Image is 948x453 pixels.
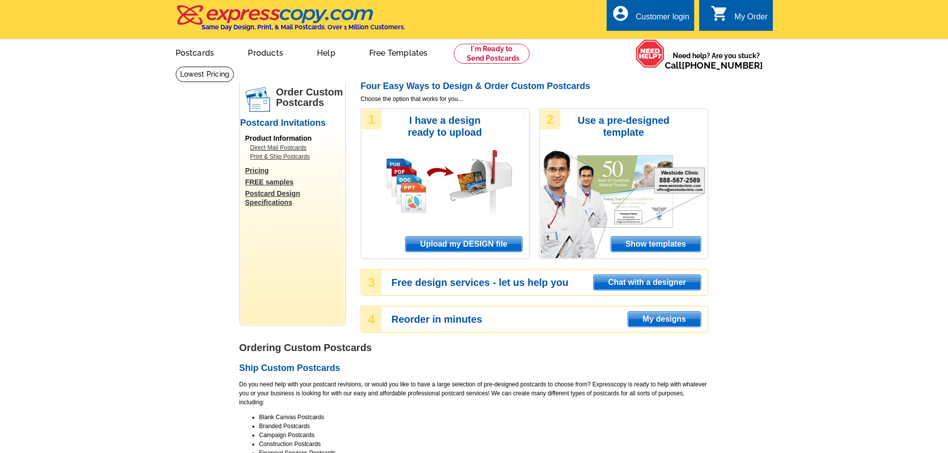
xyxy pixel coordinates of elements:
h3: Reorder in minutes [392,315,707,324]
a: My designs [628,311,701,327]
a: Postcards [160,40,230,64]
a: Chat with a designer [593,274,701,290]
a: Same Day Design, Print, & Mail Postcards. Over 1 Million Customers. [176,12,405,31]
h3: Free design services - let us help you [392,278,707,287]
span: Choose the option that works for you... [361,94,708,103]
a: Upload my DESIGN file [405,236,522,252]
h3: Use a pre-designed template [573,114,675,138]
li: Blank Canvas Postcards [259,413,708,422]
span: Call [665,60,763,71]
h1: Order Custom Postcards [276,87,345,108]
h3: I have a design ready to upload [394,114,496,138]
span: My designs [628,312,700,327]
div: 2 [540,109,560,129]
div: 3 [362,270,382,295]
a: account_circle Customer login [612,11,689,23]
span: Product Information [245,134,312,142]
span: Chat with a designer [594,275,700,290]
strong: Ordering Custom Postcards [239,342,372,353]
li: Branded Postcards [259,422,708,431]
span: Show templates [611,237,701,252]
a: FREE samples [245,178,345,186]
div: Customer login [635,12,689,26]
img: help [635,39,665,68]
h2: Four Easy Ways to Design & Order Custom Postcards [361,81,708,92]
a: shopping_cart My Order [711,11,768,23]
span: Need help? Are you stuck? [665,51,768,71]
a: Pricing [245,166,345,175]
h2: Ship Custom Postcards [239,363,708,374]
h4: Same Day Design, Print, & Mail Postcards. Over 1 Million Customers. [202,23,405,31]
li: Campaign Postcards [259,431,708,440]
span: Upload my DESIGN file [406,237,522,252]
i: shopping_cart [711,4,729,22]
a: Print & Ship Postcards [250,152,340,161]
a: [PHONE_NUMBER] [682,60,763,71]
p: Do you need help with your postcard revisions, or would you like to have a large selection of pre... [239,380,708,407]
a: Help [301,40,351,64]
i: account_circle [612,4,630,22]
a: Postcard Design Specifications [245,189,345,207]
div: My Order [735,12,768,26]
h2: Postcard Invitations [240,118,345,129]
li: Construction Postcards [259,440,708,449]
a: Products [232,40,299,64]
div: 4 [362,307,382,332]
div: 1 [362,109,382,129]
a: Direct Mail Postcards [250,143,340,152]
a: Show templates [611,236,701,252]
img: postcards.png [245,87,270,112]
a: Free Templates [353,40,444,64]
